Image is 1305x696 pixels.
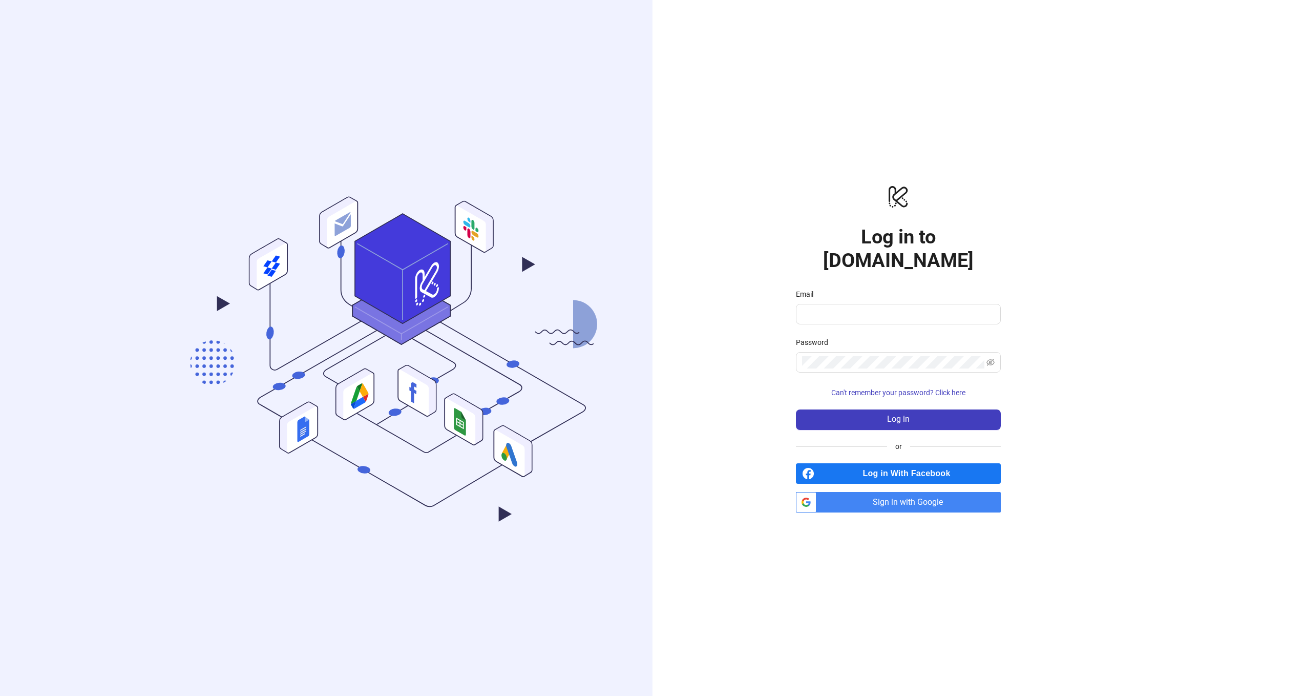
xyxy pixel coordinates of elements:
[796,492,1001,513] a: Sign in with Google
[796,289,820,300] label: Email
[818,463,1001,484] span: Log in With Facebook
[796,388,1001,397] a: Can't remember your password? Click here
[887,415,910,424] span: Log in
[796,385,1001,401] button: Can't remember your password? Click here
[820,492,1001,513] span: Sign in with Google
[796,225,1001,272] h1: Log in to [DOMAIN_NAME]
[796,410,1001,430] button: Log in
[802,356,984,369] input: Password
[802,308,993,320] input: Email
[887,441,910,452] span: or
[831,388,965,397] span: Can't remember your password? Click here
[796,337,835,348] label: Password
[796,463,1001,484] a: Log in With Facebook
[986,358,995,366] span: eye-invisible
